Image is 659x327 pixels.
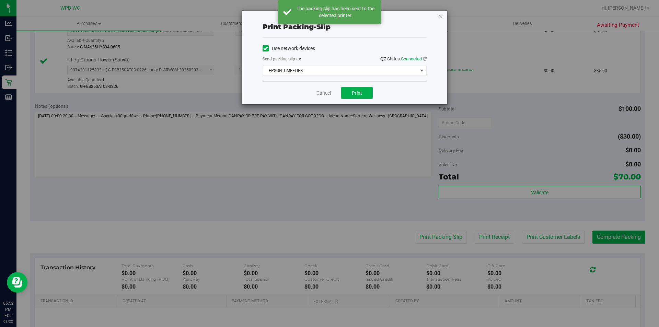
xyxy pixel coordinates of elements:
span: QZ Status: [380,56,427,61]
label: Use network devices [263,45,315,52]
button: Print [341,87,373,99]
label: Send packing-slip to: [263,56,301,62]
div: The packing slip has been sent to the selected printer. [295,5,376,19]
span: Connected [401,56,422,61]
span: EPSON-TIMEFLIES [263,66,418,75]
iframe: Resource center [7,272,27,293]
span: Print packing-slip [263,23,331,31]
span: select [417,66,426,75]
a: Cancel [316,90,331,97]
span: Print [352,90,362,96]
